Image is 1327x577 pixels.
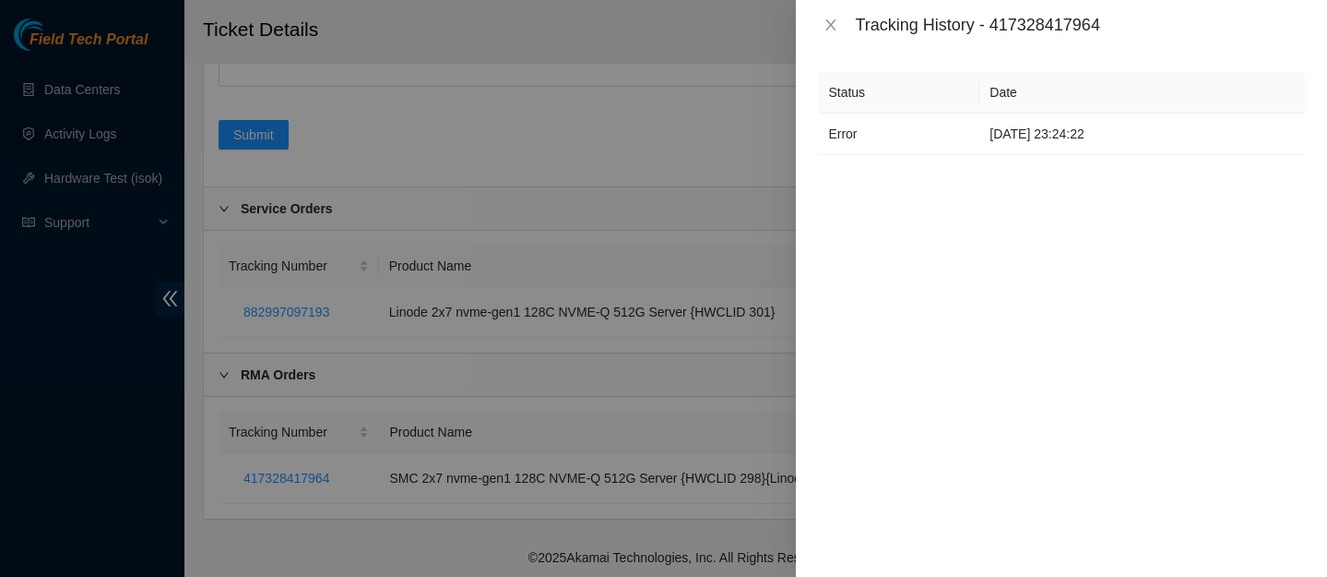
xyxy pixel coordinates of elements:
[818,114,979,155] td: Error
[818,72,979,114] th: Status
[823,18,838,32] span: close
[818,17,844,34] button: Close
[855,15,1305,35] div: Tracking History - 417328417964
[979,114,1305,155] td: [DATE] 23:24:22
[979,72,1305,114] th: Date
